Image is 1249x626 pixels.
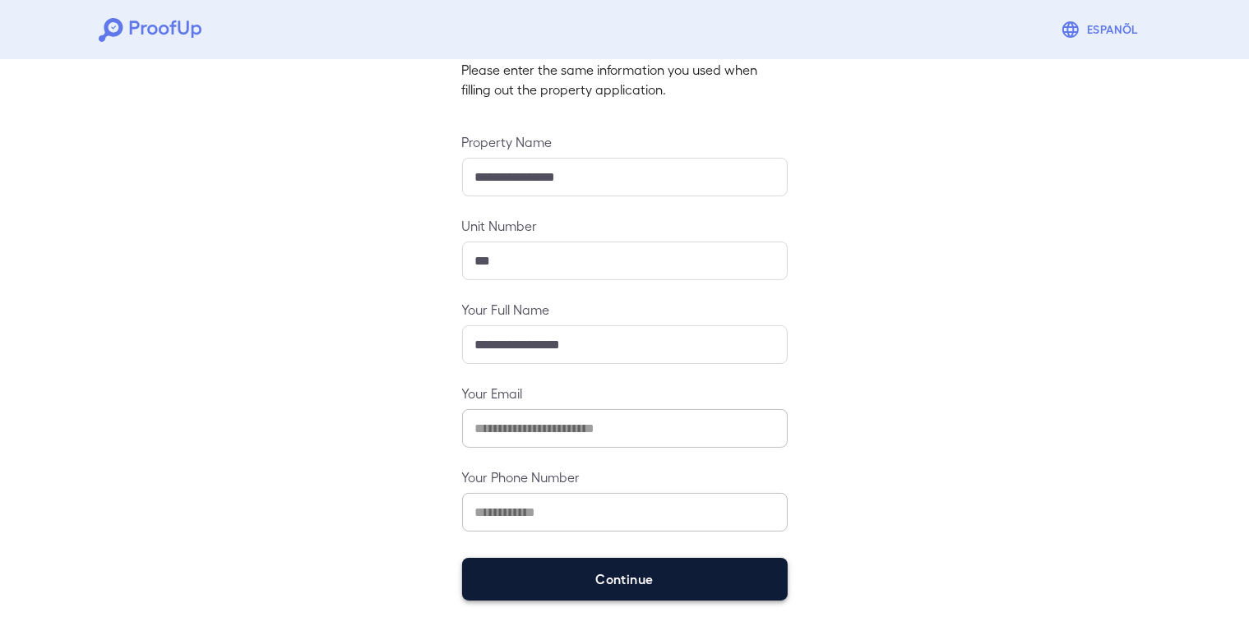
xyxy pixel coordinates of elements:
[1054,13,1150,46] button: Espanõl
[462,467,788,486] label: Your Phone Number
[462,300,788,319] label: Your Full Name
[462,558,788,601] button: Continue
[462,132,788,151] label: Property Name
[462,60,788,99] p: Please enter the same information you used when filling out the property application.
[462,384,788,403] label: Your Email
[462,216,788,235] label: Unit Number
